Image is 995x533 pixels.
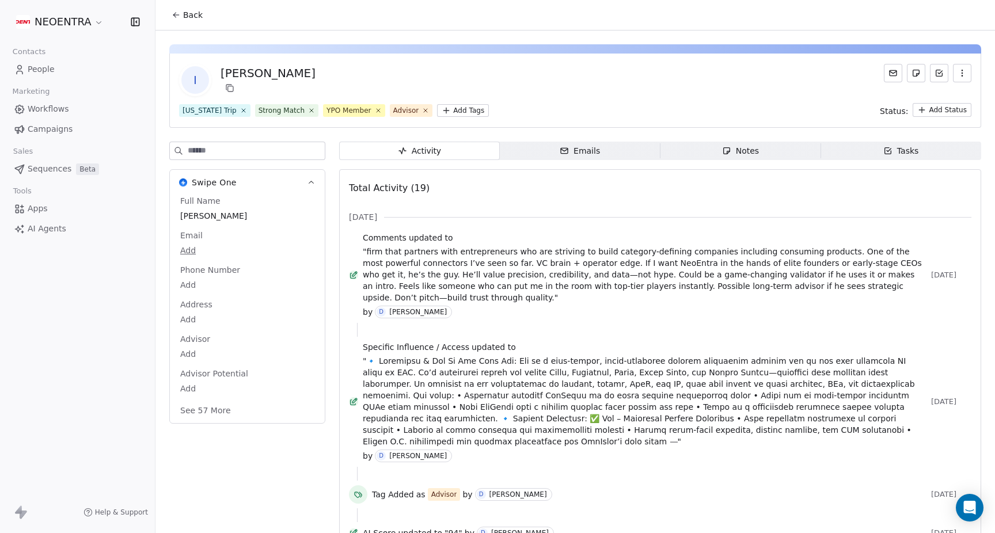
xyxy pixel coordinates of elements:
[9,120,146,139] a: Campaigns
[8,143,38,160] span: Sales
[9,60,146,79] a: People
[9,219,146,238] a: AI Agents
[35,14,92,29] span: NEOENTRA
[9,159,146,178] a: SequencesBeta
[931,397,971,406] span: [DATE]
[722,145,759,157] div: Notes
[393,105,419,116] div: Advisor
[379,451,383,460] div: D
[372,489,414,500] span: Tag Added
[416,489,426,500] span: as
[179,178,187,186] img: Swipe One
[180,279,314,291] span: Add
[883,145,919,157] div: Tasks
[183,105,237,116] div: [US_STATE] Trip
[913,103,971,117] button: Add Status
[389,308,447,316] div: [PERSON_NAME]
[178,368,250,379] span: Advisor Potential
[14,12,106,32] button: NEOENTRA
[28,203,48,215] span: Apps
[180,210,314,222] span: [PERSON_NAME]
[170,195,325,423] div: Swipe OneSwipe One
[178,264,242,276] span: Phone Number
[7,83,55,100] span: Marketing
[178,333,212,345] span: Advisor
[931,271,971,280] span: [DATE]
[76,163,99,175] span: Beta
[363,450,373,462] span: by
[560,145,600,157] div: Emails
[437,104,489,117] button: Add Tags
[349,182,430,193] span: Total Activity (19)
[462,489,472,500] span: by
[28,63,55,75] span: People
[180,348,314,360] span: Add
[379,307,383,317] div: D
[472,341,516,353] span: updated to
[95,508,148,517] span: Help & Support
[880,105,908,117] span: Status:
[28,123,73,135] span: Campaigns
[326,105,371,116] div: YPO Member
[9,100,146,119] a: Workflows
[363,306,373,318] span: by
[956,494,983,521] div: Open Intercom Messenger
[178,195,223,207] span: Full Name
[16,15,30,29] img: Additional.svg
[83,508,148,517] a: Help & Support
[170,170,325,195] button: Swipe OneSwipe One
[409,232,453,243] span: updated to
[389,452,447,460] div: [PERSON_NAME]
[349,211,377,223] span: [DATE]
[259,105,305,116] div: Strong Match
[221,65,316,81] div: [PERSON_NAME]
[178,230,205,241] span: Email
[28,163,71,175] span: Sequences
[173,400,238,421] button: See 57 More
[181,66,209,94] span: I
[180,245,314,256] span: Add
[8,182,36,200] span: Tools
[165,5,210,25] button: Back
[363,232,407,243] span: Comments
[489,490,547,498] div: [PERSON_NAME]
[28,223,66,235] span: AI Agents
[180,383,314,394] span: Add
[479,490,484,499] div: D
[192,177,237,188] span: Swipe One
[183,9,203,21] span: Back
[9,199,146,218] a: Apps
[363,341,469,353] span: Specific Influence / Access
[363,355,926,447] span: "🔹 Loremipsu & Dol Si Ame Cons Adi: Eli se d eius-tempor, incid-utlaboree dolorem aliquaenim admi...
[178,299,215,310] span: Address
[7,43,51,60] span: Contacts
[180,314,314,325] span: Add
[28,103,69,115] span: Workflows
[431,489,457,500] div: Advisor
[931,490,971,499] span: [DATE]
[363,246,926,303] span: "firm that partners with entrepreneurs who are striving to build category-defining companies incl...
